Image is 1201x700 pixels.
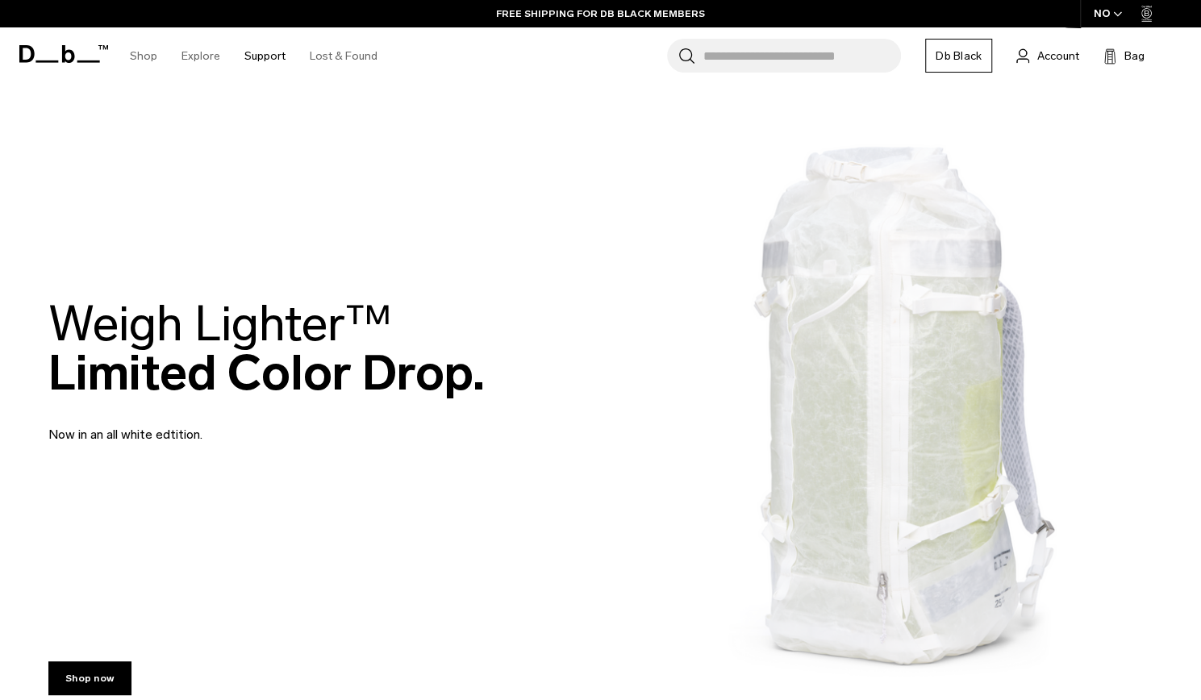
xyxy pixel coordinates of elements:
a: Support [244,27,286,85]
a: Shop now [48,661,131,695]
span: Weigh Lighter™ [48,294,392,353]
nav: Main Navigation [118,27,390,85]
a: Account [1016,46,1079,65]
a: FREE SHIPPING FOR DB BLACK MEMBERS [496,6,705,21]
a: Db Black [925,39,992,73]
a: Explore [181,27,220,85]
a: Shop [130,27,157,85]
button: Bag [1103,46,1145,65]
p: Now in an all white edtition. [48,406,436,444]
span: Bag [1124,48,1145,65]
a: Lost & Found [310,27,377,85]
h2: Limited Color Drop. [48,299,485,398]
span: Account [1037,48,1079,65]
